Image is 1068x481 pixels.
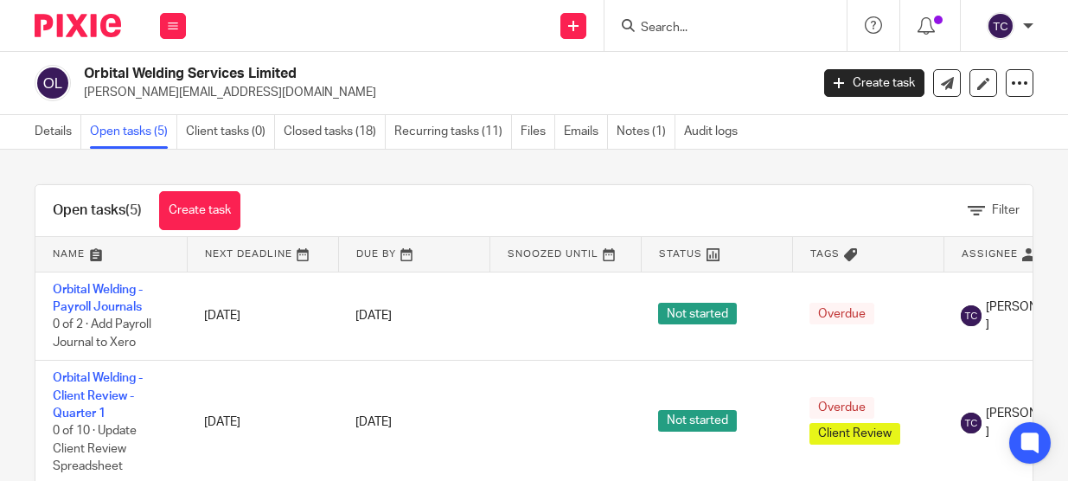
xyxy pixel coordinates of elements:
[90,115,177,149] a: Open tasks (5)
[564,115,608,149] a: Emails
[159,191,240,230] a: Create task
[53,284,143,313] a: Orbital Welding - Payroll Journals
[187,272,338,361] td: [DATE]
[992,204,1020,216] span: Filter
[125,203,142,217] span: (5)
[810,249,840,259] span: Tags
[508,249,598,259] span: Snoozed Until
[53,318,151,349] span: 0 of 2 · Add Payroll Journal to Xero
[961,305,982,326] img: svg%3E
[684,115,746,149] a: Audit logs
[809,397,874,419] span: Overdue
[355,417,392,429] span: [DATE]
[809,423,900,445] span: Client Review
[658,410,737,432] span: Not started
[521,115,555,149] a: Files
[284,115,386,149] a: Closed tasks (18)
[987,12,1014,40] img: svg%3E
[84,84,798,101] p: [PERSON_NAME][EMAIL_ADDRESS][DOMAIN_NAME]
[84,65,656,83] h2: Orbital Welding Services Limited
[53,202,142,220] h1: Open tasks
[35,14,121,37] img: Pixie
[186,115,275,149] a: Client tasks (0)
[53,372,143,420] a: Orbital Welding - Client Review - Quarter 1
[658,303,737,324] span: Not started
[824,69,924,97] a: Create task
[35,115,81,149] a: Details
[394,115,512,149] a: Recurring tasks (11)
[659,249,702,259] span: Status
[639,21,795,36] input: Search
[35,65,71,101] img: svg%3E
[617,115,675,149] a: Notes (1)
[355,310,392,322] span: [DATE]
[809,303,874,324] span: Overdue
[53,425,137,472] span: 0 of 10 · Update Client Review Spreadsheet
[961,413,982,433] img: svg%3E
